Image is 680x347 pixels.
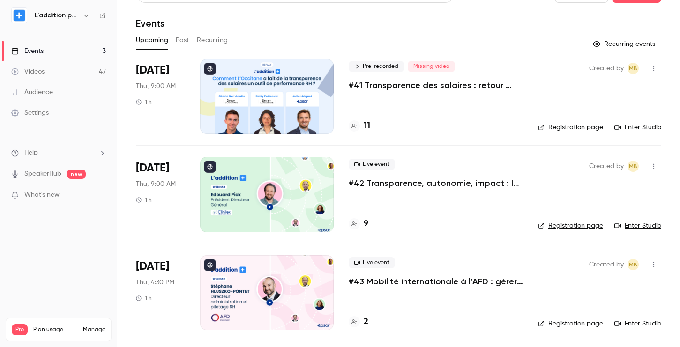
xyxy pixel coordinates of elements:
span: Created by [589,259,624,270]
h6: L'addition par Epsor [35,11,79,20]
span: Pro [12,324,28,335]
span: Created by [589,161,624,172]
span: [DATE] [136,161,169,176]
div: Settings [11,108,49,118]
div: Oct 16 Thu, 9:00 AM (Europe/Paris) [136,59,185,134]
a: Enter Studio [614,123,661,132]
span: Thu, 9:00 AM [136,81,176,91]
a: #41 Transparence des salaires : retour d'expérience de L'Occitane [349,80,523,91]
span: Mylène BELLANGER [628,63,639,74]
div: Audience [11,88,53,97]
img: L'addition par Epsor [12,8,27,23]
div: Events [11,46,44,56]
a: #43 Mobilité internationale à l’AFD : gérer les talents au-delà des frontières [349,276,523,287]
span: MB [629,259,637,270]
span: Missing video [408,61,455,72]
li: help-dropdown-opener [11,148,106,158]
a: Enter Studio [614,221,661,230]
a: Enter Studio [614,319,661,328]
h1: Events [136,18,164,29]
a: #42 Transparence, autonomie, impact : la recette Clinitex [349,177,523,189]
span: Help [24,148,38,158]
span: MB [629,63,637,74]
a: Registration page [538,319,603,328]
div: 1 h [136,98,152,106]
span: MB [629,161,637,172]
a: Registration page [538,221,603,230]
button: Recurring events [589,37,661,52]
a: SpeakerHub [24,169,61,179]
div: Nov 6 Thu, 9:00 AM (Europe/Paris) [136,157,185,232]
a: 9 [349,218,368,230]
span: Live event [349,159,395,170]
button: Past [176,33,189,48]
h4: 11 [364,119,370,132]
div: 1 h [136,295,152,302]
span: Thu, 9:00 AM [136,179,176,189]
button: Upcoming [136,33,168,48]
iframe: Noticeable Trigger [95,191,106,199]
div: 1 h [136,196,152,204]
a: 11 [349,119,370,132]
span: Plan usage [33,326,77,333]
span: What's new [24,190,60,200]
button: Recurring [197,33,228,48]
a: Manage [83,326,105,333]
span: Pre-recorded [349,61,404,72]
span: Live event [349,257,395,268]
a: Registration page [538,123,603,132]
span: Mylène BELLANGER [628,259,639,270]
span: Created by [589,63,624,74]
span: Thu, 4:30 PM [136,278,174,287]
span: [DATE] [136,63,169,78]
span: new [67,170,86,179]
h4: 9 [364,218,368,230]
a: 2 [349,316,368,328]
h4: 2 [364,316,368,328]
span: Mylène BELLANGER [628,161,639,172]
span: [DATE] [136,259,169,274]
div: Dec 4 Thu, 4:30 PM (Europe/Paris) [136,255,185,330]
div: Videos [11,67,45,76]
